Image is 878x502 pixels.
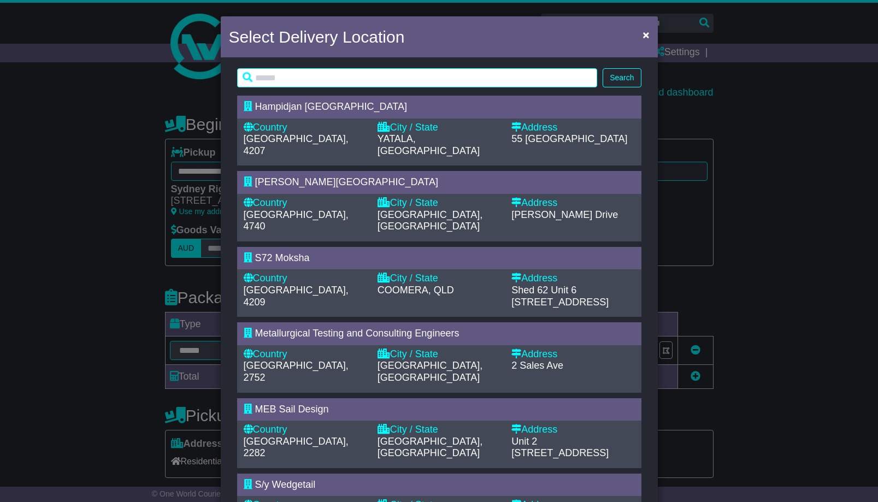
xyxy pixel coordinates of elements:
span: [PERSON_NAME] Drive [511,209,618,220]
span: Metallurgical Testing and Consulting Engineers [255,328,459,339]
span: [PERSON_NAME][GEOGRAPHIC_DATA] [255,176,438,187]
span: [GEOGRAPHIC_DATA], 2752 [244,360,349,383]
span: [GEOGRAPHIC_DATA], [GEOGRAPHIC_DATA] [378,360,482,383]
span: Shed 62 Unit 6 [511,285,576,296]
span: [GEOGRAPHIC_DATA], [GEOGRAPHIC_DATA] [378,209,482,232]
span: Hampidjan [GEOGRAPHIC_DATA] [255,101,407,112]
button: Close [637,23,655,46]
span: × [643,28,649,41]
span: [GEOGRAPHIC_DATA], 2282 [244,436,349,459]
div: City / State [378,197,500,209]
div: Address [511,122,634,134]
div: Country [244,273,367,285]
span: Unit 2 [511,436,537,447]
span: S/y Wedgetail [255,479,316,490]
span: 2 Sales Ave [511,360,563,371]
h4: Select Delivery Location [229,25,405,49]
div: Country [244,424,367,436]
button: Search [603,68,641,87]
div: Address [511,349,634,361]
span: YATALA, [GEOGRAPHIC_DATA] [378,133,480,156]
span: [GEOGRAPHIC_DATA], 4207 [244,133,349,156]
div: Address [511,273,634,285]
span: 55 [GEOGRAPHIC_DATA] [511,133,627,144]
span: [GEOGRAPHIC_DATA], 4740 [244,209,349,232]
div: Country [244,349,367,361]
span: COOMERA, QLD [378,285,454,296]
div: City / State [378,349,500,361]
div: City / State [378,273,500,285]
div: Address [511,424,634,436]
div: Address [511,197,634,209]
div: Country [244,197,367,209]
span: [GEOGRAPHIC_DATA], [GEOGRAPHIC_DATA] [378,436,482,459]
span: MEB Sail Design [255,404,329,415]
div: City / State [378,424,500,436]
span: S72 Moksha [255,252,310,263]
div: City / State [378,122,500,134]
div: Country [244,122,367,134]
span: [STREET_ADDRESS] [511,447,609,458]
span: [STREET_ADDRESS] [511,297,609,308]
span: [GEOGRAPHIC_DATA], 4209 [244,285,349,308]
